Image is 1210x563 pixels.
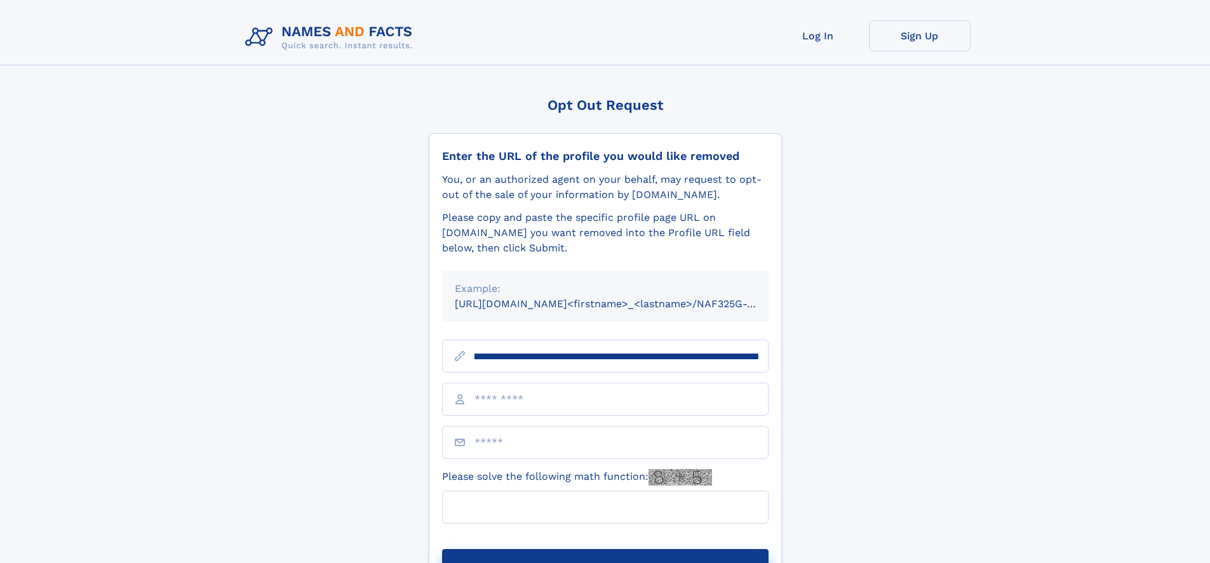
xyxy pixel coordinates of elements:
[455,281,756,296] div: Example:
[429,97,782,113] div: Opt Out Request
[442,469,712,486] label: Please solve the following math function:
[767,20,869,51] a: Log In
[442,172,769,202] div: You, or an authorized agent on your behalf, may request to opt-out of the sale of your informatio...
[240,20,423,55] img: Logo Names and Facts
[869,20,971,51] a: Sign Up
[442,210,769,256] div: Please copy and paste the specific profile page URL on [DOMAIN_NAME] you want removed into the Pr...
[442,149,769,163] div: Enter the URL of the profile you would like removed
[455,298,793,310] small: [URL][DOMAIN_NAME]<firstname>_<lastname>/NAF325G-xxxxxxxx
